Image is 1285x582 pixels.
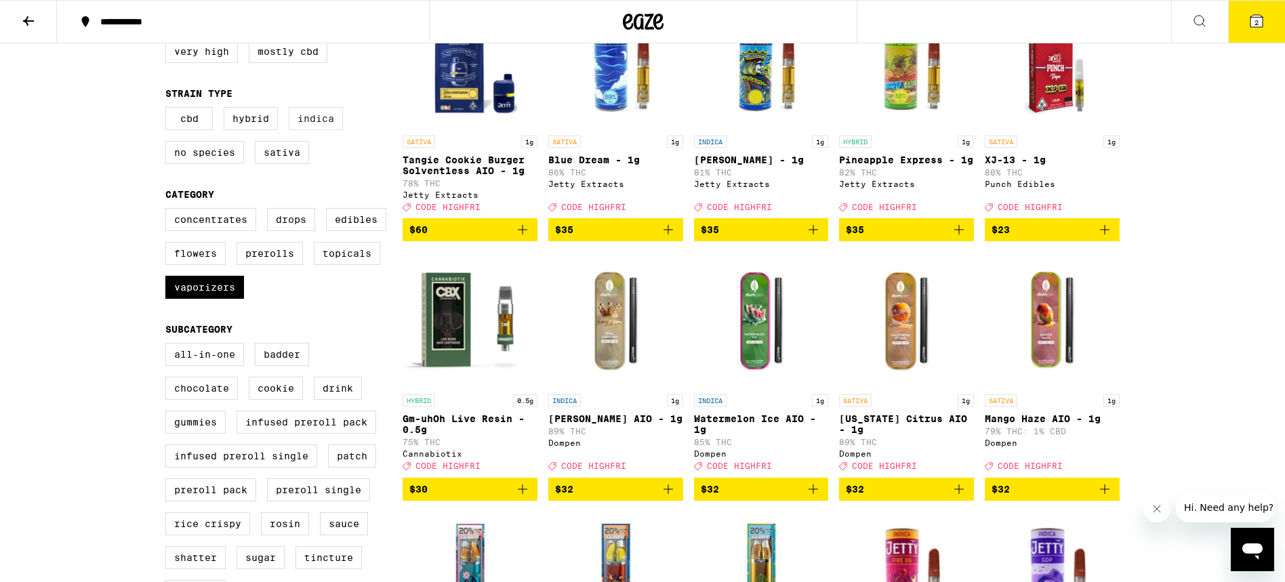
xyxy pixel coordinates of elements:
span: $32 [846,484,864,495]
label: Edibles [326,208,386,231]
span: CODE HIGHFRI [707,462,772,471]
span: $32 [992,484,1010,495]
label: Rosin [261,512,309,535]
legend: Category [165,189,214,200]
button: Add to bag [839,218,974,241]
div: Jetty Extracts [403,190,537,199]
span: $30 [409,484,428,495]
p: [PERSON_NAME] AIO - 1g [548,413,683,424]
span: $35 [701,224,719,235]
p: 1g [958,394,974,407]
p: 1g [958,136,974,148]
span: CODE HIGHFRI [998,203,1063,211]
div: Cannabiotix [403,449,537,458]
label: Infused Preroll Single [165,444,317,467]
span: CODE HIGHFRI [561,203,626,211]
button: Add to bag [985,218,1120,241]
p: SATIVA [985,394,1017,407]
p: SATIVA [548,136,581,148]
p: INDICA [694,136,727,148]
div: Jetty Extracts [839,180,974,188]
p: INDICA [548,394,581,407]
p: 85% THC [694,438,829,446]
span: CODE HIGHFRI [415,462,481,471]
label: Drops [267,208,315,231]
p: Blue Dream - 1g [548,154,683,165]
div: Jetty Extracts [548,180,683,188]
label: Badder [255,343,309,366]
p: SATIVA [403,136,435,148]
span: CODE HIGHFRI [707,203,772,211]
a: Open page for Gm-uhOh Live Resin - 0.5g from Cannabiotix [403,252,537,477]
button: Add to bag [548,478,683,501]
span: $23 [992,224,1010,235]
p: HYBRID [839,136,872,148]
label: Preroll Pack [165,478,256,501]
span: $60 [409,224,428,235]
p: INDICA [694,394,727,407]
label: No Species [165,141,244,164]
div: Jetty Extracts [694,180,829,188]
div: Dompen [985,438,1120,447]
iframe: Button to launch messaging window [1231,528,1274,571]
label: Rice Crispy [165,512,250,535]
a: Open page for King Louis XIII AIO - 1g from Dompen [548,252,683,477]
span: CODE HIGHFRI [852,203,917,211]
label: Gummies [165,411,226,434]
p: 1g [812,394,828,407]
p: [PERSON_NAME] - 1g [694,154,829,165]
p: 78% THC [403,179,537,188]
p: 1g [667,394,683,407]
label: Mostly CBD [249,40,327,63]
label: Indica [289,107,343,130]
legend: Strain Type [165,88,232,99]
a: Open page for California Citrus AIO - 1g from Dompen [839,252,974,477]
button: 2 [1228,1,1285,43]
button: Add to bag [403,218,537,241]
p: 1g [1103,394,1120,407]
p: 89% THC [548,427,683,436]
span: CODE HIGHFRI [852,462,917,471]
label: Hybrid [224,107,278,130]
label: Shatter [165,546,226,569]
label: CBD [165,107,213,130]
button: Add to bag [694,218,829,241]
button: Add to bag [403,478,537,501]
img: Dompen - Watermelon Ice AIO - 1g [694,252,829,388]
p: Mango Haze AIO - 1g [985,413,1120,424]
p: XJ-13 - 1g [985,154,1120,165]
span: $35 [555,224,573,235]
label: Drink [314,377,362,400]
p: Pineapple Express - 1g [839,154,974,165]
img: Cannabiotix - Gm-uhOh Live Resin - 0.5g [403,252,537,388]
span: CODE HIGHFRI [561,462,626,471]
p: 82% THC [839,168,974,177]
p: 80% THC [985,168,1120,177]
span: $35 [846,224,864,235]
button: Add to bag [985,478,1120,501]
label: Prerolls [237,242,303,265]
span: 2 [1255,18,1259,26]
label: Flowers [165,242,226,265]
legend: Subcategory [165,324,232,335]
p: Watermelon Ice AIO - 1g [694,413,829,435]
p: 1g [521,136,537,148]
p: 1g [1103,136,1120,148]
label: Chocolate [165,377,238,400]
label: Preroll Single [267,478,370,501]
span: $32 [701,484,719,495]
label: Cookie [249,377,303,400]
label: Sauce [320,512,368,535]
p: SATIVA [839,394,872,407]
p: [US_STATE] Citrus AIO - 1g [839,413,974,435]
iframe: Message from company [1176,493,1274,522]
p: 89% THC [839,438,974,446]
iframe: Close message [1143,495,1170,522]
label: Topicals [314,242,380,265]
button: Add to bag [694,478,829,501]
label: Patch [328,444,376,467]
div: Dompen [839,449,974,458]
p: 1g [812,136,828,148]
label: Sugar [237,546,285,569]
p: Tangie Cookie Burger Solventless AIO - 1g [403,154,537,176]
